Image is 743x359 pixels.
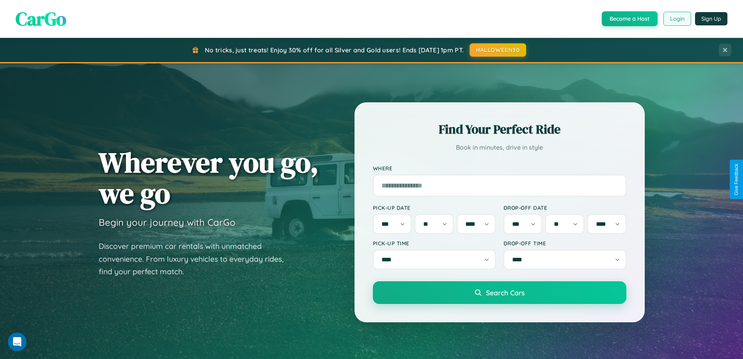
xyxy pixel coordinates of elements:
[205,46,464,54] span: No tricks, just treats! Enjoy 30% off for all Silver and Gold users! Ends [DATE] 1pm PT.
[470,43,526,57] button: HALLOWEEN30
[486,288,525,297] span: Search Cars
[99,216,236,228] h3: Begin your journey with CarGo
[602,11,658,26] button: Become a Host
[373,281,626,304] button: Search Cars
[373,204,496,211] label: Pick-up Date
[663,12,691,26] button: Login
[16,6,66,32] span: CarGo
[373,121,626,138] h2: Find Your Perfect Ride
[373,240,496,246] label: Pick-up Time
[504,204,626,211] label: Drop-off Date
[99,147,319,209] h1: Wherever you go, we go
[8,332,27,351] iframe: Intercom live chat
[504,240,626,246] label: Drop-off Time
[373,165,626,171] label: Where
[99,240,294,278] p: Discover premium car rentals with unmatched convenience. From luxury vehicles to everyday rides, ...
[373,142,626,153] p: Book in minutes, drive in style
[695,12,727,25] button: Sign Up
[734,164,739,195] div: Give Feedback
